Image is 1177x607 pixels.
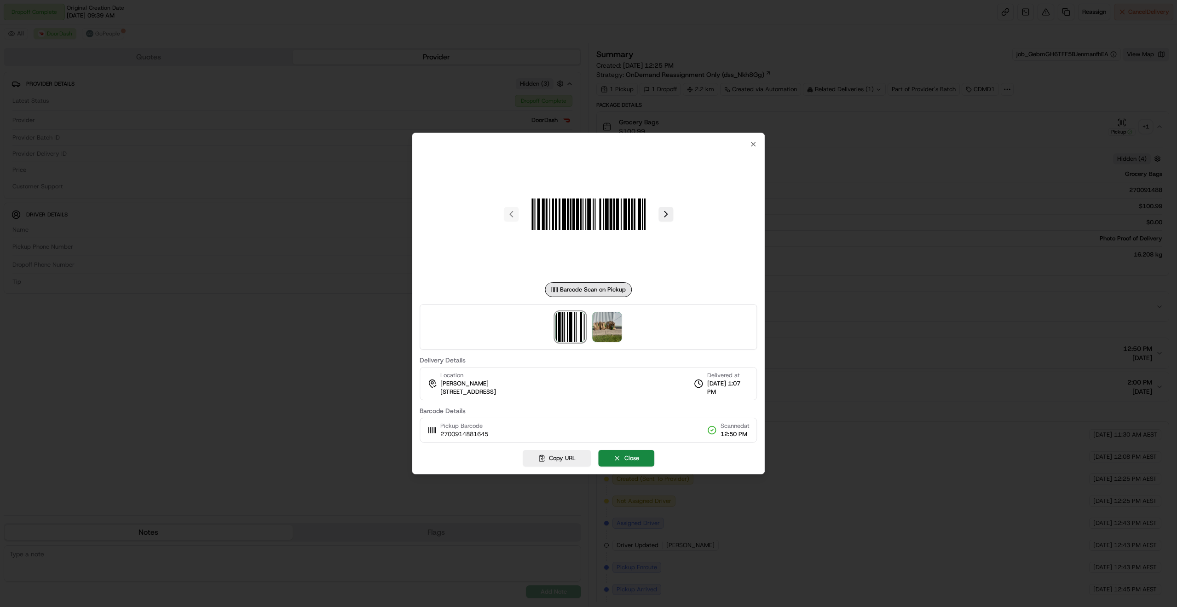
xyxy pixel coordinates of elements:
[523,450,591,467] button: Copy URL
[721,430,750,438] span: 12:50 PM
[721,422,750,430] span: Scanned at
[555,312,585,342] img: barcode_scan_on_pickup image
[522,148,655,280] img: barcode_scan_on_pickup image
[707,379,750,396] span: [DATE] 1:07 PM
[440,430,488,438] span: 2700914881645
[707,371,750,379] span: Delivered at
[440,371,463,379] span: Location
[420,357,757,363] label: Delivery Details
[440,422,488,430] span: Pickup Barcode
[598,450,654,467] button: Close
[420,408,757,414] label: Barcode Details
[440,388,496,396] span: [STREET_ADDRESS]
[592,312,622,342] img: photo_proof_of_delivery image
[545,282,632,297] div: Barcode Scan on Pickup
[440,379,489,388] span: [PERSON_NAME]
